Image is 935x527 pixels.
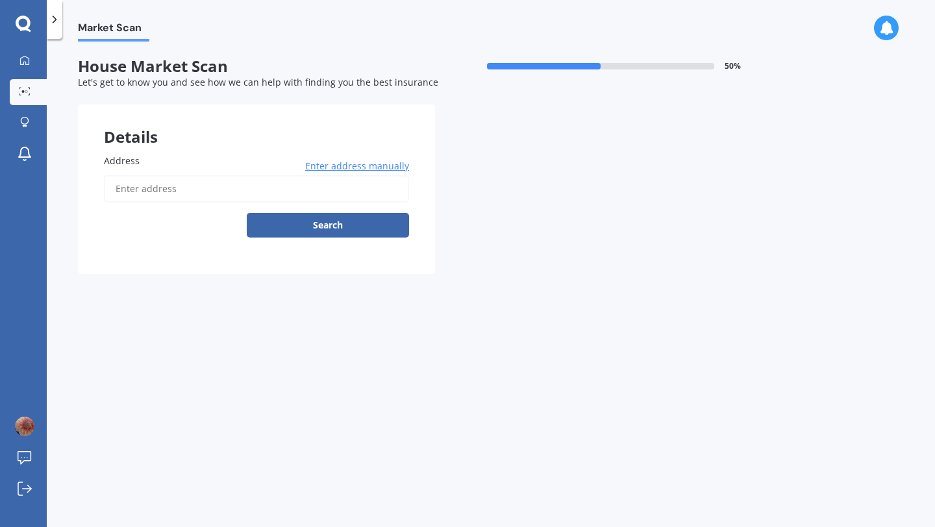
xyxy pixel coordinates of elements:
span: Address [104,154,140,167]
img: ACg8ocIO-BJsxo8WDkFAhxY_S79NeK713Aw6mwQrPGthSr-iEU4PjFlX=s96-c [15,417,34,436]
span: Market Scan [78,21,149,39]
span: Enter address manually [305,160,409,173]
span: Let's get to know you and see how we can help with finding you the best insurance [78,76,438,88]
button: Search [247,213,409,238]
span: 50 % [725,62,741,71]
div: Details [78,104,435,143]
span: House Market Scan [78,57,435,76]
input: Enter address [104,175,409,202]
